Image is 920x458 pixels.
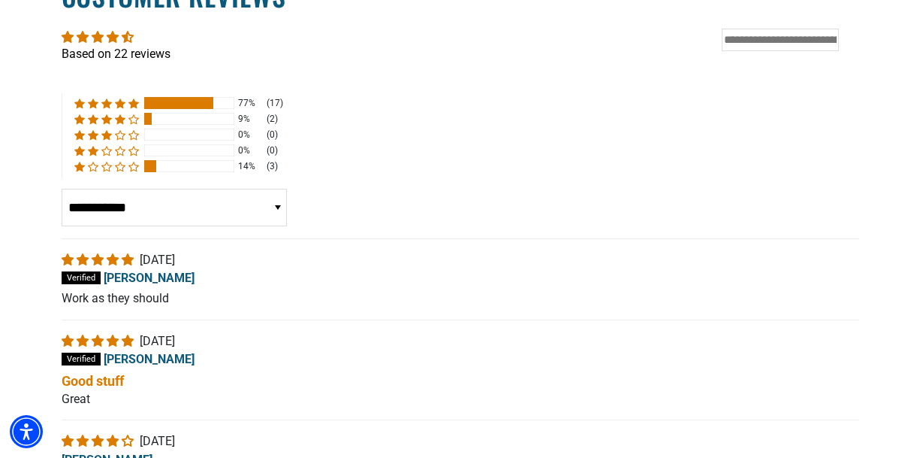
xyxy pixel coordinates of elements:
div: 14% (3) reviews with 1 star rating [74,160,139,173]
p: Work as they should [62,290,859,307]
div: Average rating is 4.36 stars [62,29,859,46]
div: (2) [267,113,278,126]
p: Great [62,391,859,408]
span: [DATE] [140,434,175,448]
span: 5 star review [62,334,137,348]
div: 77% [238,97,262,110]
span: 5 star review [62,253,137,267]
span: [DATE] [140,253,175,267]
div: 9% [238,113,262,126]
div: Accessibility Menu [10,415,43,448]
b: Good stuff [62,372,859,390]
div: 9% (2) reviews with 4 star rating [74,113,139,126]
a: Based on 22 reviews - open in a new tab [62,47,170,61]
span: [PERSON_NAME] [104,271,195,285]
div: (3) [267,160,278,173]
div: (17) [267,97,283,110]
span: [DATE] [140,334,175,348]
div: 14% [238,160,262,173]
input: Type in keyword and press enter... [722,29,839,51]
span: [PERSON_NAME] [104,352,195,366]
select: Sort dropdown [62,189,287,226]
div: 77% (17) reviews with 5 star rating [74,97,139,110]
span: 4 star review [62,434,137,448]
